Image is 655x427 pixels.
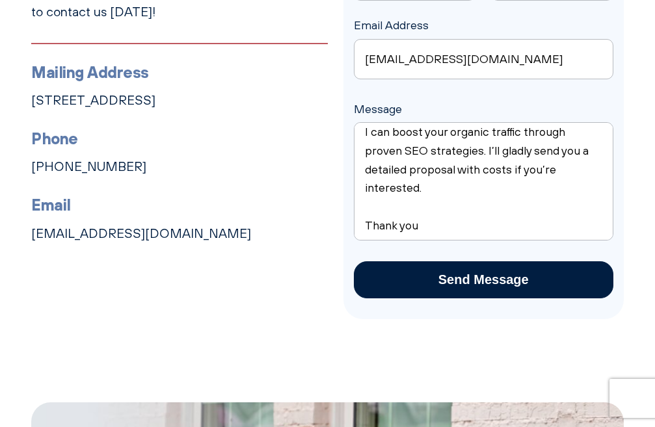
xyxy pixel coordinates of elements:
h3: Email [31,192,328,217]
h3: Mailing Address [31,60,328,84]
h3: Phone [31,126,328,151]
textarea: Message [354,122,614,240]
a: [EMAIL_ADDRESS][DOMAIN_NAME] [31,226,251,241]
input: Send Message [354,261,614,298]
a: [PHONE_NUMBER] [31,159,146,174]
a: [STREET_ADDRESS] [31,92,155,108]
input: Email Address [354,39,614,79]
label: Email Address [354,18,614,62]
label: Message [354,102,614,135]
